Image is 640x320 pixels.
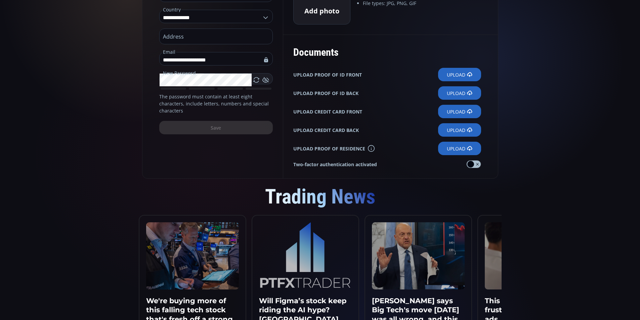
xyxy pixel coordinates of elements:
[265,185,375,209] span: Trading News
[293,71,362,78] b: UPLOAD PROOF OF ID FRONT
[293,42,481,63] div: Documents
[293,145,365,152] b: UPLOAD PROOF OF RESIDENCE
[259,222,352,289] img: logo.c86ae0b5.svg
[438,123,481,137] label: Upload
[438,105,481,118] label: Upload
[438,86,481,100] label: Upload
[146,222,239,289] img: 108133398-1744901282932-gettyimages-2210727739-anotherday18620636_mw2vfms2.jpeg
[293,127,359,134] b: UPLOAD CREDIT CARD BACK
[293,108,362,115] b: UPLOAD CREDIT CARD FRONT
[372,222,465,289] img: 107090850-1658245078529-NUP_198367_01021_copy.jpg
[293,90,358,97] b: UPLOAD PROOF OF ID BACK
[438,142,481,155] label: Upload
[293,161,377,168] strong: Two-factor authentication activated
[438,68,481,81] label: Upload
[485,222,578,289] img: 108188802-1755723181316-gettyimages-2206644881-manbrowsingjoblistingonlaptop3.jpeg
